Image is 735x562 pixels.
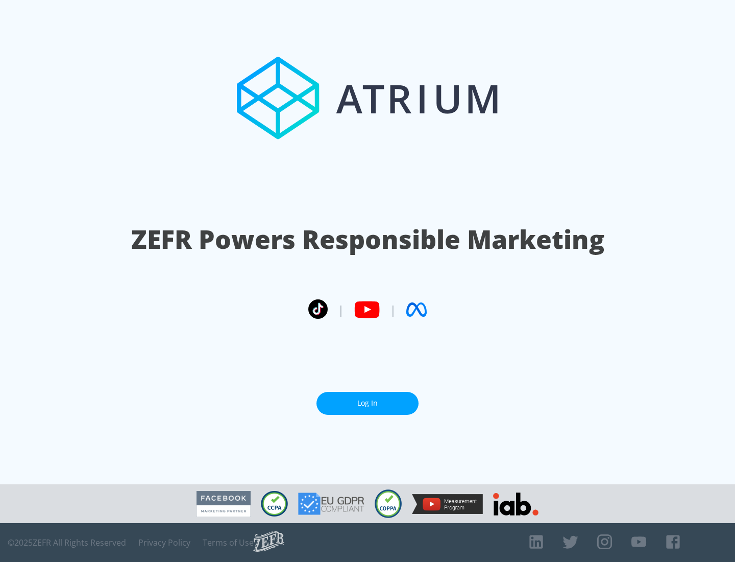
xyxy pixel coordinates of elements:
h1: ZEFR Powers Responsible Marketing [131,222,604,257]
a: Privacy Policy [138,537,190,548]
img: Facebook Marketing Partner [197,491,251,517]
img: GDPR Compliant [298,493,364,515]
img: COPPA Compliant [375,489,402,518]
img: YouTube Measurement Program [412,494,483,514]
span: © 2025 ZEFR All Rights Reserved [8,537,126,548]
img: CCPA Compliant [261,491,288,517]
a: Log In [316,392,419,415]
a: Terms of Use [203,537,254,548]
img: IAB [493,493,538,516]
span: | [390,302,396,317]
span: | [338,302,344,317]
